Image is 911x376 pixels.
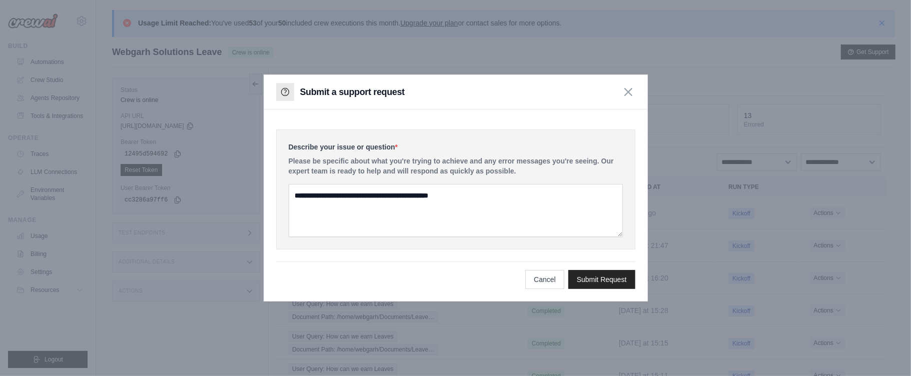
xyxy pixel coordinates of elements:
[861,328,911,376] iframe: Chat Widget
[300,85,405,99] h3: Submit a support request
[568,270,635,289] button: Submit Request
[289,142,623,152] label: Describe your issue or question
[289,156,623,176] p: Please be specific about what you're trying to achieve and any error messages you're seeing. Our ...
[525,270,564,289] button: Cancel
